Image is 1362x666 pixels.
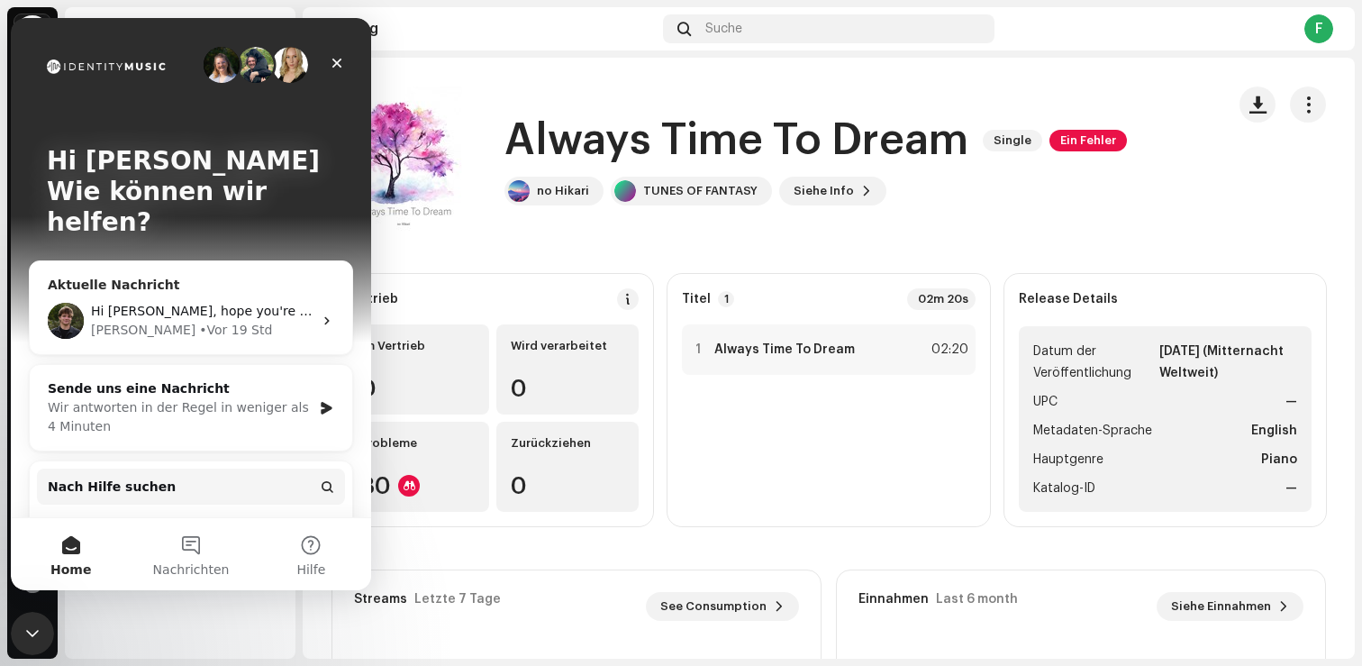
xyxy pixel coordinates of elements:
div: Last 6 month [936,592,1018,607]
p: Hi [PERSON_NAME] [36,128,324,159]
span: UPC [1033,391,1058,413]
div: Katalog [324,22,656,36]
div: 02m 20s [907,288,976,310]
span: Siehe Einnahmen [1171,588,1271,625]
strong: [DATE] (Mitternacht Weltweit) [1159,341,1297,384]
span: Hilfe [286,545,314,558]
div: • Vor 19 Std [188,303,261,322]
div: [PERSON_NAME] [80,303,185,322]
img: logo [36,41,157,55]
div: Aktuelle Nachricht [37,258,323,277]
span: Metadaten-Sprache [1033,420,1152,442]
strong: Titel [682,292,711,306]
div: Aktuelle NachrichtProfile image for TedHi [PERSON_NAME], hope you're doing well. Just getting in ... [18,242,342,337]
strong: Always Time To Dream [714,342,855,357]
div: Wir antworten in der Regel in weniger als 4 Minuten [37,380,301,418]
button: Siehe Einnahmen [1157,592,1303,621]
strong: English [1251,420,1297,442]
span: Single [983,130,1042,151]
span: Ein Fehler [1049,130,1127,151]
button: See Consumption [646,592,799,621]
img: Profile image for Jessica [261,29,297,65]
h1: Always Time To Dream [504,112,968,169]
img: Profile image for Alex [227,29,263,65]
button: Hilfe [241,500,360,572]
span: See Consumption [660,588,767,625]
span: Suche [705,22,742,36]
iframe: Intercom live chat [11,612,54,655]
button: Siehe Info [779,177,886,205]
iframe: Intercom live chat [11,18,371,590]
strong: — [1285,391,1297,413]
button: Nach Hilfe suchen [26,451,334,487]
span: Home [40,545,80,558]
div: Einnahmen [858,592,929,607]
strong: Release Details [1019,292,1118,306]
strong: — [1285,478,1297,499]
div: Sende uns eine NachrichtWir antworten in der Regel in weniger als 4 Minuten [18,346,342,433]
div: Wird verarbeitet [511,339,625,353]
div: Letzte 7 Tage [414,592,501,607]
img: 4e55c007-0be1-415e-af43-b7468256fb61 [508,180,530,202]
div: Profile image for TedHi [PERSON_NAME], hope you're doing well. Just getting in touch to let you k... [19,269,341,336]
strong: Piano [1261,449,1297,470]
img: Profile image for Liane [193,29,229,65]
img: 0f74c21f-6d1c-4dbc-9196-dbddad53419e [14,14,50,50]
div: no Hikari [537,184,589,198]
div: Streams [354,592,407,607]
div: 02:20 [929,339,968,360]
div: Schließen [310,29,342,61]
button: Nachrichten [120,500,240,572]
span: Hauptgenre [1033,449,1103,470]
img: Profile image for Ted [37,285,73,321]
div: F [1304,14,1333,43]
span: Nach Hilfe suchen [37,460,165,479]
span: Siehe Info [794,173,854,209]
span: Katalog-ID [1033,478,1095,499]
div: TUNES OF FANTASY [643,184,758,198]
div: Vertrieb [346,292,398,306]
div: Sende uns eine Nachricht [37,361,301,380]
div: Im Vertrieb [360,339,475,353]
div: Probleme [360,436,475,451]
span: Nachrichten [142,545,219,558]
p: Wie können wir helfen? [36,159,324,220]
span: Datum der Veröffentlichung [1033,341,1156,384]
p-badge: 1 [718,291,734,307]
div: Zurückziehen [511,436,625,451]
